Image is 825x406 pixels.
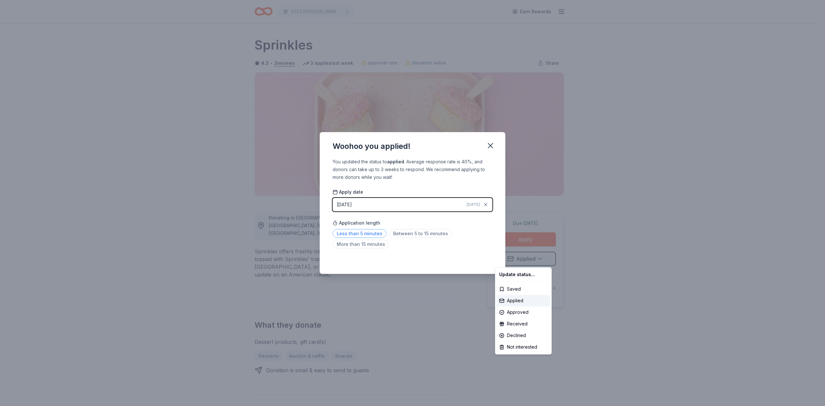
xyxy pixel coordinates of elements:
[467,202,480,207] span: [DATE]
[333,158,492,181] div: You updated the status to . Average response rate is 40%, and donors can take up to 3 weeks to re...
[333,198,492,211] button: [DATE][DATE]
[333,141,411,151] div: Woohoo you applied!
[333,229,386,238] span: Less than 5 minutes
[387,159,404,164] b: applied
[333,189,363,195] span: Apply date
[333,240,389,248] span: More than 15 minutes
[337,201,352,208] div: [DATE]
[497,330,550,341] div: Declined
[497,306,550,318] div: Approved
[497,295,550,306] div: Applied
[333,219,380,227] span: Application length
[497,341,550,353] div: Not interested
[497,269,550,280] div: Update status...
[497,283,550,295] div: Saved
[389,229,452,238] span: Between 5 to 15 minutes
[497,318,550,330] div: Received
